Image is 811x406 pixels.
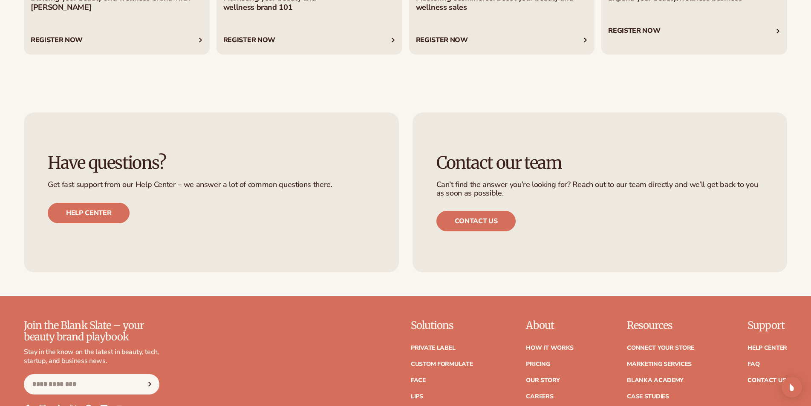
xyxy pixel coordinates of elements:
a: Lips [411,394,423,400]
a: Our Story [526,377,560,383]
a: Blanka Academy [627,377,684,383]
p: Solutions [411,320,473,331]
p: Can’t find the answer you’re looking for? Reach out to our team directly and we’ll get back to yo... [436,181,764,198]
p: Resources [627,320,694,331]
a: Marketing services [627,361,692,367]
a: Face [411,377,426,383]
a: Custom formulate [411,361,473,367]
a: Help Center [748,345,787,351]
h3: Contact our team [436,153,764,172]
a: Private label [411,345,455,351]
h3: Have questions? [48,153,375,172]
button: Subscribe [140,374,159,394]
p: Get fast support from our Help Center – we answer a lot of common questions there. [48,181,375,189]
a: Help center [48,203,130,223]
a: Connect your store [627,345,694,351]
p: Support [748,320,787,331]
a: Contact us [436,211,516,231]
div: Open Intercom Messenger [782,377,802,397]
a: FAQ [748,361,759,367]
p: Stay in the know on the latest in beauty, tech, startup, and business news. [24,348,159,366]
p: Join the Blank Slate – your beauty brand playbook [24,320,159,343]
a: How It Works [526,345,574,351]
a: Careers [526,394,553,400]
a: Pricing [526,361,550,367]
p: About [526,320,574,331]
a: Contact Us [748,377,786,383]
a: Case Studies [627,394,669,400]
